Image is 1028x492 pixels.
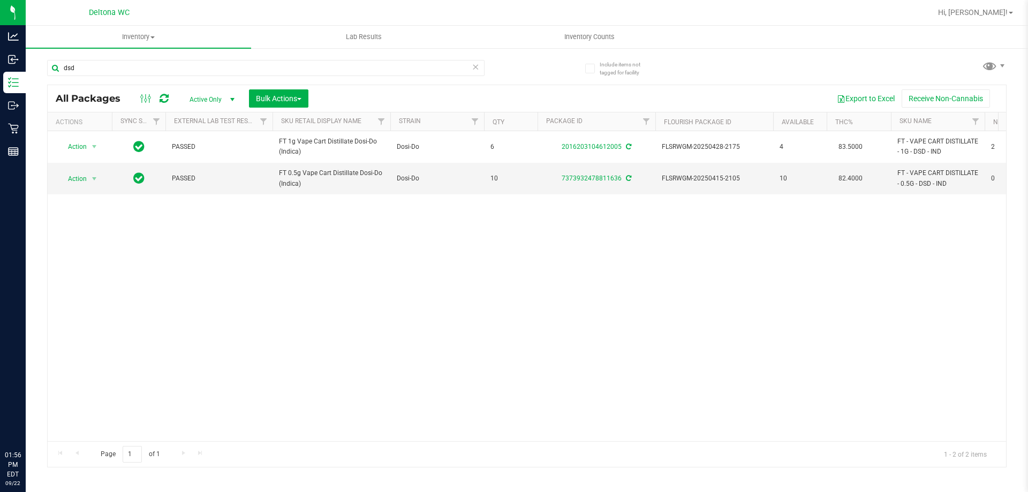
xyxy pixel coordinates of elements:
inline-svg: Reports [8,146,19,157]
span: 1 - 2 of 2 items [935,446,995,462]
span: Clear [472,60,479,74]
span: Sync from Compliance System [624,175,631,182]
inline-svg: Outbound [8,100,19,111]
a: Filter [373,112,390,131]
a: Inventory [26,26,251,48]
p: 09/22 [5,479,21,487]
span: Page of 1 [92,446,169,463]
a: 2016203104612005 [562,143,622,150]
a: Inventory Counts [477,26,702,48]
a: Strain [399,117,421,125]
span: FLSRWGM-20250428-2175 [662,142,767,152]
a: THC% [835,118,853,126]
span: 4 [780,142,820,152]
span: In Sync [133,139,145,154]
span: FT 1g Vape Cart Distillate Dosi-Do (Indica) [279,137,384,157]
a: Sku Retail Display Name [281,117,361,125]
a: Flourish Package ID [664,118,731,126]
a: Filter [255,112,273,131]
a: SKU Name [899,117,932,125]
span: Deltona WC [89,8,130,17]
span: FT - VAPE CART DISTILLATE - 0.5G - DSD - IND [897,168,978,188]
span: FLSRWGM-20250415-2105 [662,173,767,184]
span: 10 [780,173,820,184]
span: PASSED [172,173,266,184]
span: Dosi-Do [397,142,478,152]
span: select [88,171,101,186]
a: Lab Results [251,26,477,48]
iframe: Resource center [11,406,43,438]
a: Filter [638,112,655,131]
input: Search Package ID, Item Name, SKU, Lot or Part Number... [47,60,485,76]
span: 83.5000 [833,139,868,155]
span: All Packages [56,93,131,104]
a: Package ID [546,117,583,125]
p: 01:56 PM EDT [5,450,21,479]
span: 82.4000 [833,171,868,186]
span: Include items not tagged for facility [600,60,653,77]
span: Lab Results [331,32,396,42]
a: 7373932478811636 [562,175,622,182]
button: Receive Non-Cannabis [902,89,990,108]
a: Available [782,118,814,126]
inline-svg: Inbound [8,54,19,65]
span: Dosi-Do [397,173,478,184]
span: Action [58,171,87,186]
a: Filter [967,112,985,131]
a: External Lab Test Result [174,117,258,125]
span: Sync from Compliance System [624,143,631,150]
span: 6 [490,142,531,152]
button: Bulk Actions [249,89,308,108]
span: FT - VAPE CART DISTILLATE - 1G - DSD - IND [897,137,978,157]
span: Inventory [26,32,251,42]
div: Actions [56,118,108,126]
inline-svg: Retail [8,123,19,134]
inline-svg: Inventory [8,77,19,88]
span: Inventory Counts [550,32,629,42]
span: FT 0.5g Vape Cart Distillate Dosi-Do (Indica) [279,168,384,188]
a: Filter [148,112,165,131]
span: Action [58,139,87,154]
button: Export to Excel [830,89,902,108]
span: Hi, [PERSON_NAME]! [938,8,1008,17]
inline-svg: Analytics [8,31,19,42]
a: Filter [466,112,484,131]
span: In Sync [133,171,145,186]
span: PASSED [172,142,266,152]
input: 1 [123,446,142,463]
span: Bulk Actions [256,94,301,103]
a: Sync Status [120,117,162,125]
span: 10 [490,173,531,184]
span: select [88,139,101,154]
a: Qty [493,118,504,126]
